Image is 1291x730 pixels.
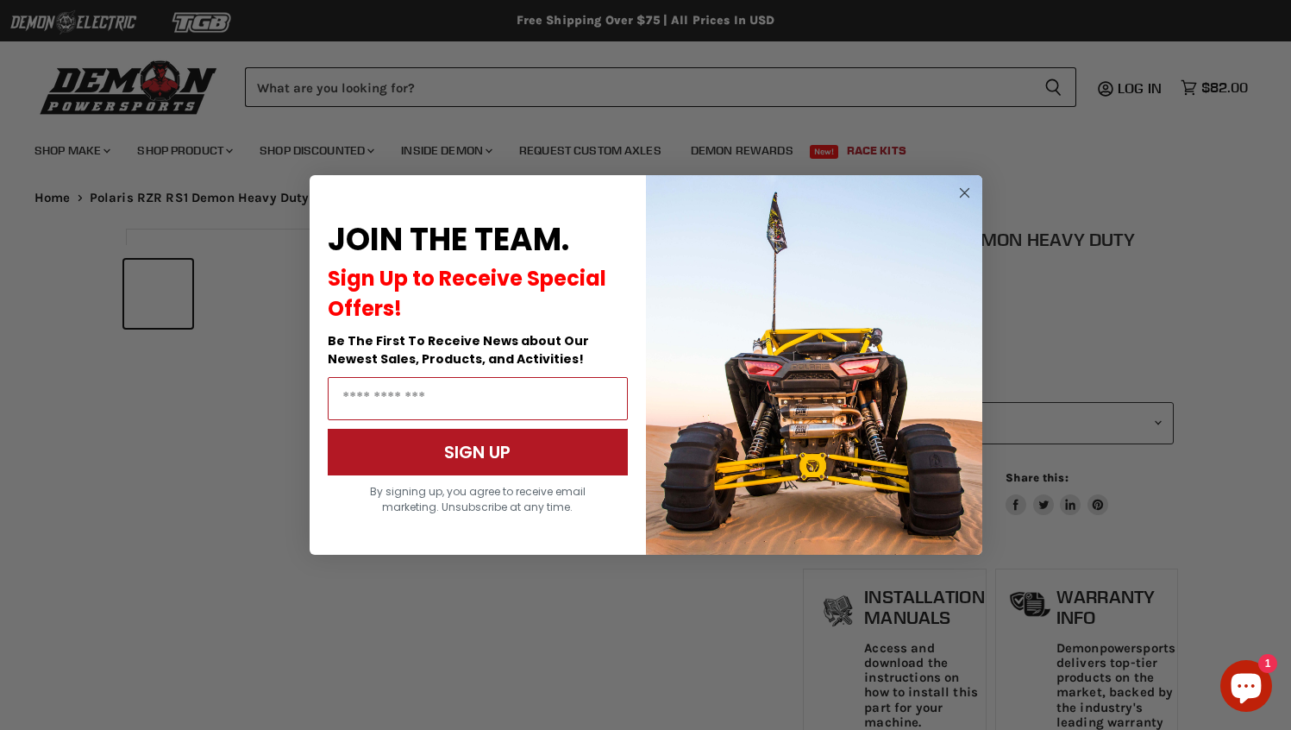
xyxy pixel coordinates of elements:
span: Be The First To Receive News about Our Newest Sales, Products, and Activities! [328,332,589,368]
input: Email Address [328,377,628,420]
button: Close dialog [954,182,975,204]
span: Sign Up to Receive Special Offers! [328,264,606,323]
inbox-online-store-chat: Shopify online store chat [1215,660,1277,716]
span: JOIN THE TEAM. [328,217,569,261]
span: By signing up, you agree to receive email marketing. Unsubscribe at any time. [370,484,586,514]
img: a9095488-b6e7-41ba-879d-588abfab540b.jpeg [646,175,982,555]
button: SIGN UP [328,429,628,475]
